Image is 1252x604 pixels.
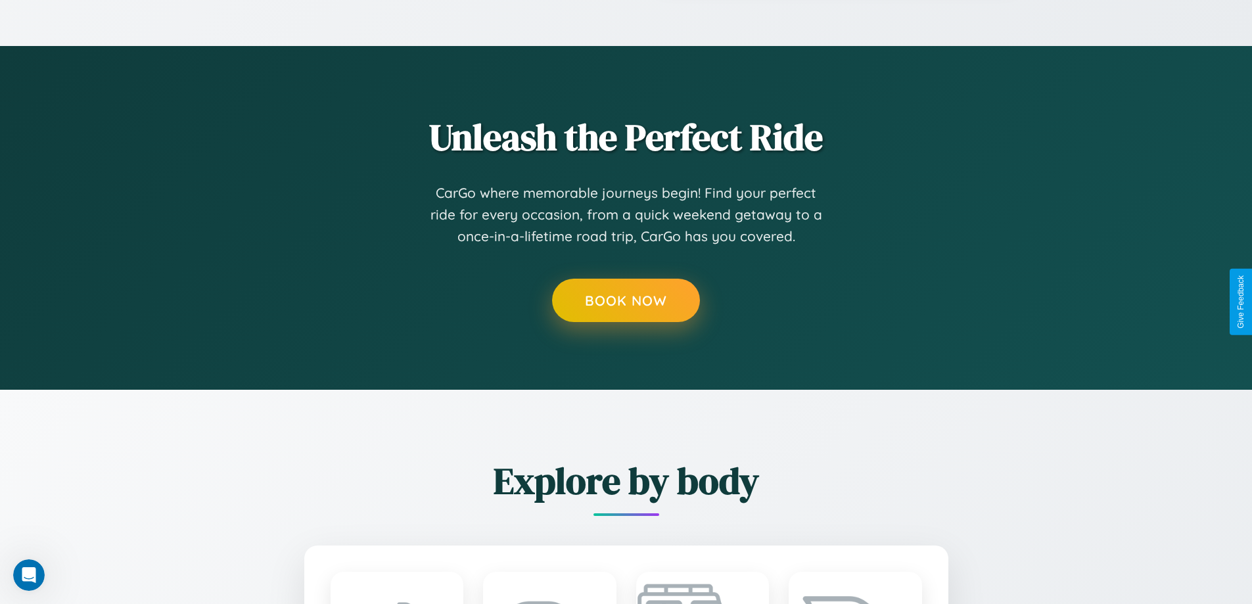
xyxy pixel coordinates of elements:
[232,455,1021,506] h2: Explore by body
[13,559,45,591] iframe: Intercom live chat
[429,182,823,248] p: CarGo where memorable journeys begin! Find your perfect ride for every occasion, from a quick wee...
[1236,275,1245,329] div: Give Feedback
[232,112,1021,162] h2: Unleash the Perfect Ride
[552,279,700,322] button: Book Now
